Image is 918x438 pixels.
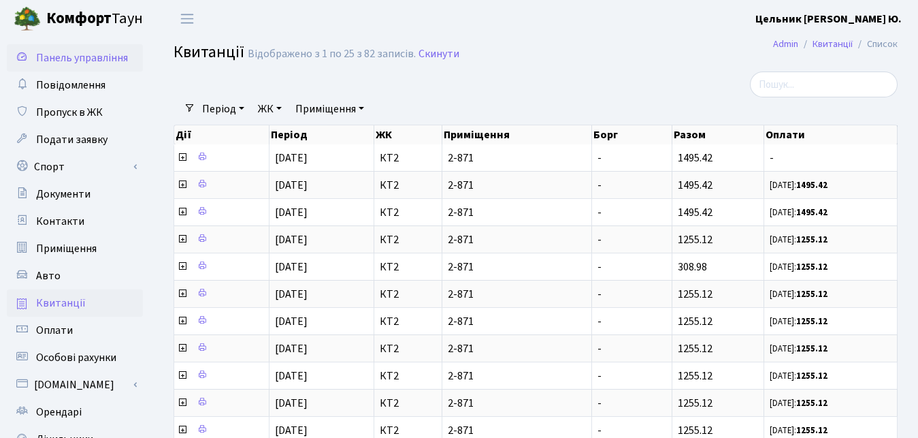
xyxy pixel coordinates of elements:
[750,72,898,97] input: Пошук...
[678,151,712,166] span: 1495.42
[419,48,459,61] a: Скинути
[678,314,712,329] span: 1255.12
[448,207,586,218] span: 2-871
[770,397,827,409] small: [DATE]:
[7,371,143,398] a: [DOMAIN_NAME]
[448,180,586,191] span: 2-871
[248,48,416,61] div: Відображено з 1 по 25 з 82 записів.
[7,126,143,153] a: Подати заявку
[290,97,370,121] a: Приміщення
[678,287,712,302] span: 1255.12
[380,153,436,163] span: КТ2
[770,370,827,382] small: [DATE]:
[36,50,128,65] span: Панель управління
[36,78,105,93] span: Повідомлення
[380,207,436,218] span: КТ2
[770,206,827,219] small: [DATE]:
[796,397,827,409] b: 1255.12
[597,396,602,411] span: -
[770,153,891,163] span: -
[7,153,143,181] a: Спорт
[770,315,827,328] small: [DATE]:
[7,44,143,72] a: Панель управління
[380,180,436,191] span: КТ2
[448,262,586,272] span: 2-871
[197,97,250,121] a: Період
[764,125,898,144] th: Оплати
[773,37,798,51] a: Admin
[796,370,827,382] b: 1255.12
[252,97,287,121] a: ЖК
[796,343,827,355] b: 1255.12
[7,317,143,344] a: Оплати
[380,234,436,245] span: КТ2
[770,234,827,246] small: [DATE]:
[275,151,308,166] span: [DATE]
[275,260,308,275] span: [DATE]
[275,396,308,411] span: [DATE]
[770,343,827,355] small: [DATE]:
[36,105,103,120] span: Пропуск в ЖК
[7,99,143,126] a: Пропуск в ЖК
[672,125,764,144] th: Разом
[853,37,898,52] li: Список
[36,405,82,420] span: Орендарі
[7,72,143,99] a: Повідомлення
[448,343,586,354] span: 2-871
[597,178,602,193] span: -
[796,206,827,219] b: 1495.42
[36,241,97,256] span: Приміщення
[678,205,712,220] span: 1495.42
[36,323,73,338] span: Оплати
[380,371,436,381] span: КТ2
[36,214,84,229] span: Контакти
[592,125,672,144] th: Борг
[7,398,143,426] a: Орендарі
[7,262,143,290] a: Авто
[448,371,586,381] span: 2-871
[380,262,436,272] span: КТ2
[36,350,116,365] span: Особові рахунки
[597,151,602,166] span: -
[597,423,602,438] span: -
[380,398,436,409] span: КТ2
[36,296,86,311] span: Квитанції
[796,179,827,191] b: 1495.42
[597,205,602,220] span: -
[796,288,827,300] b: 1255.12
[678,232,712,247] span: 1255.12
[796,424,827,437] b: 1255.12
[170,7,204,30] button: Переключити навігацію
[36,132,108,147] span: Подати заявку
[46,7,143,31] span: Таун
[269,125,374,144] th: Період
[448,425,586,436] span: 2-871
[770,261,827,273] small: [DATE]:
[770,179,827,191] small: [DATE]:
[174,40,244,64] span: Квитанції
[380,289,436,300] span: КТ2
[442,125,592,144] th: Приміщення
[36,187,91,202] span: Документи
[770,288,827,300] small: [DATE]:
[678,369,712,384] span: 1255.12
[753,30,918,59] nav: breadcrumb
[275,314,308,329] span: [DATE]
[380,343,436,354] span: КТ2
[448,153,586,163] span: 2-871
[36,268,61,283] span: Авто
[796,234,827,246] b: 1255.12
[813,37,853,51] a: Квитанції
[448,289,586,300] span: 2-871
[7,181,143,208] a: Документи
[755,11,902,27] a: Цельник [PERSON_NAME] Ю.
[7,208,143,235] a: Контакти
[796,315,827,328] b: 1255.12
[380,425,436,436] span: КТ2
[678,396,712,411] span: 1255.12
[678,341,712,356] span: 1255.12
[678,178,712,193] span: 1495.42
[275,369,308,384] span: [DATE]
[770,424,827,437] small: [DATE]:
[448,398,586,409] span: 2-871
